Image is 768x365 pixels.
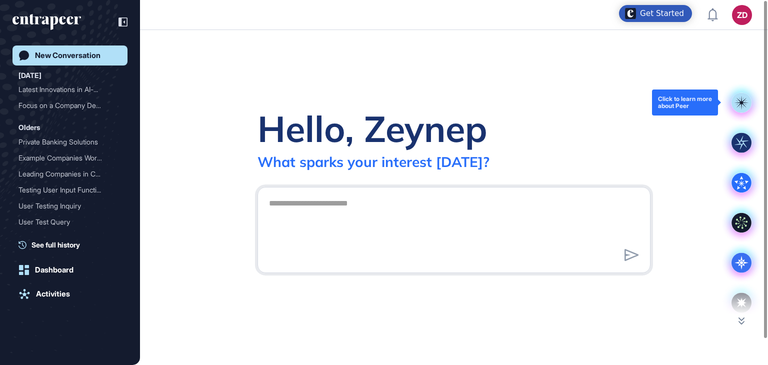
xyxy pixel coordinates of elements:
[257,106,487,151] div: Hello, Zeynep
[18,81,121,97] div: Latest Innovations in AI-Driven News Analysis
[36,289,70,298] div: Activities
[18,230,121,246] div: Test Query Submission
[31,239,80,250] span: See full history
[18,166,121,182] div: Leading Companies in Chatbot Technology
[658,95,712,109] div: Click to learn more about Peer
[18,166,113,182] div: Leading Companies in Chat...
[18,134,113,150] div: Private Banking Solutions
[18,230,113,246] div: Test Query Submission
[12,14,81,30] div: entrapeer-logo
[18,121,40,133] div: Olders
[18,150,121,166] div: Example Companies Working on Agentic AI
[18,69,41,81] div: [DATE]
[619,5,692,22] div: Open Get Started checklist
[18,150,113,166] div: Example Companies Working...
[18,97,121,113] div: Focus on a Company Developing HR Survey Tools
[18,214,113,230] div: User Test Query
[18,182,121,198] div: Testing User Input Functionality
[12,284,127,304] a: Activities
[18,81,113,97] div: Latest Innovations in AI-...
[640,8,684,18] div: Get Started
[257,153,489,170] div: What sparks your interest [DATE]?
[18,198,113,214] div: User Testing Inquiry
[18,134,121,150] div: Private Banking Solutions
[625,8,636,19] img: launcher-image-alternative-text
[12,45,127,65] a: New Conversation
[732,5,752,25] button: ZD
[18,182,113,198] div: Testing User Input Functi...
[18,239,127,250] a: See full history
[35,51,100,60] div: New Conversation
[18,198,121,214] div: User Testing Inquiry
[12,260,127,280] a: Dashboard
[18,214,121,230] div: User Test Query
[35,265,73,274] div: Dashboard
[18,97,113,113] div: Focus on a Company Develo...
